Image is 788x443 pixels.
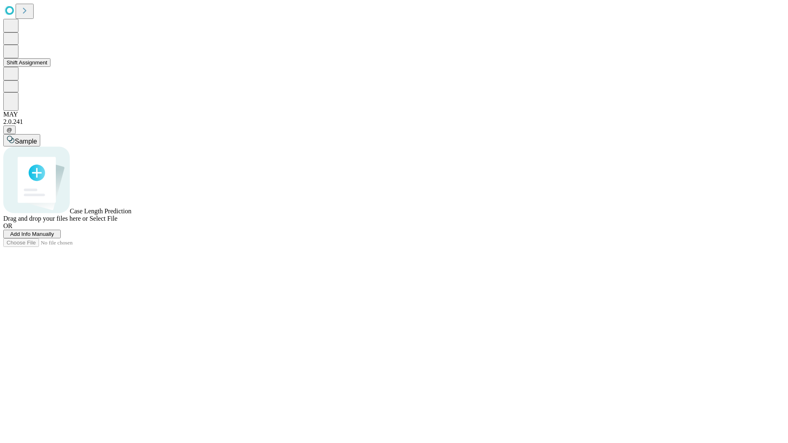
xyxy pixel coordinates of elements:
[3,222,12,229] span: OR
[3,134,40,146] button: Sample
[7,127,12,133] span: @
[3,58,50,67] button: Shift Assignment
[10,231,54,237] span: Add Info Manually
[3,230,61,238] button: Add Info Manually
[15,138,37,145] span: Sample
[89,215,117,222] span: Select File
[3,111,785,118] div: MAY
[3,118,785,126] div: 2.0.241
[3,126,16,134] button: @
[70,208,131,215] span: Case Length Prediction
[3,215,88,222] span: Drag and drop your files here or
